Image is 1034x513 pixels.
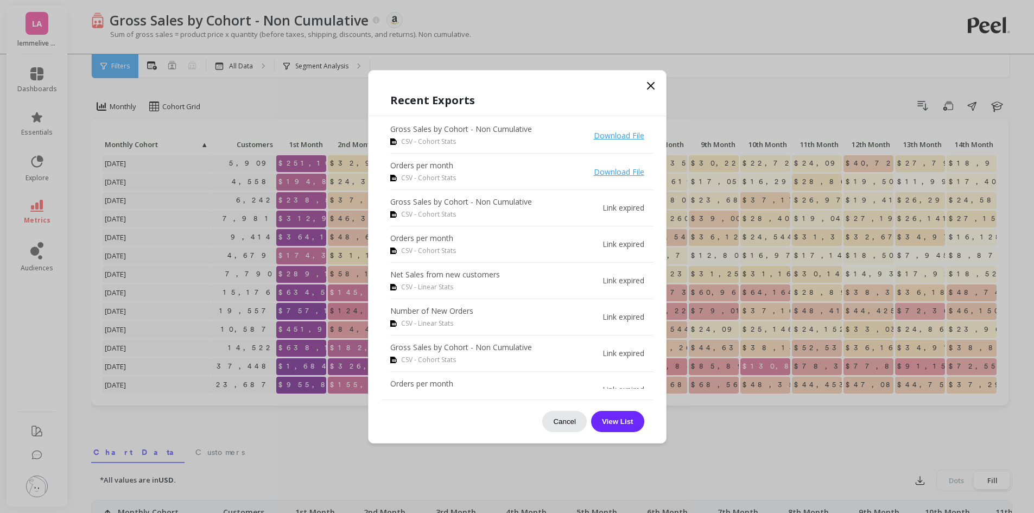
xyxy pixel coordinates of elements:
[591,411,644,432] button: View List
[390,248,397,254] img: csv icon
[602,348,644,359] p: Link expired
[401,173,456,183] span: CSV - Cohort Stats
[401,355,456,365] span: CSV - Cohort Stats
[401,246,456,256] span: CSV - Cohort Stats
[542,411,587,432] button: Cancel
[594,130,644,141] a: Download File
[602,384,644,395] p: Link expired
[401,210,456,219] span: CSV - Cohort Stats
[390,124,532,135] p: Gross Sales by Cohort - Non Cumulative
[390,320,397,327] img: csv icon
[401,282,453,292] span: CSV - Linear Stats
[594,167,644,177] a: Download File
[390,175,397,181] img: csv icon
[390,342,532,353] p: Gross Sales by Cohort - Non Cumulative
[390,306,473,316] p: Number of New Orders
[390,197,532,207] p: Gross Sales by Cohort - Non Cumulative
[390,233,456,244] p: Orders per month
[390,160,456,171] p: Orders per month
[390,378,456,389] p: Orders per month
[602,312,644,322] p: Link expired
[602,275,644,286] p: Link expired
[401,319,453,328] span: CSV - Linear Stats
[401,137,456,147] span: CSV - Cohort Stats
[390,284,397,290] img: csv icon
[390,357,397,363] img: csv icon
[390,138,397,145] img: csv icon
[602,202,644,213] p: Link expired
[390,269,500,280] p: Net Sales from new customers
[602,239,644,250] p: Link expired
[390,211,397,218] img: csv icon
[390,92,644,109] h1: Recent Exports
